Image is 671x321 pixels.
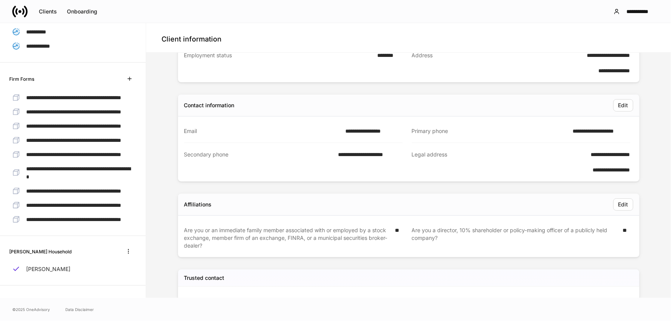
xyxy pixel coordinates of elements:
div: Edit [618,103,628,108]
div: Secondary phone [184,151,334,174]
button: Edit [613,99,633,111]
h5: Trusted contact [184,274,225,282]
div: Address [412,52,565,75]
div: Legal address [412,151,569,174]
div: Are you a director, 10% shareholder or policy-making officer of a publicly held company? [412,226,618,249]
h4: Client information [162,35,221,44]
a: [PERSON_NAME] [9,262,137,276]
h6: [PERSON_NAME] Household [9,248,72,255]
div: Onboarding [67,9,97,14]
div: Email [184,127,341,135]
div: Employment status [184,52,373,75]
button: Clients [34,5,62,18]
div: Are you or an immediate family member associated with or employed by a stock exchange, member fir... [184,226,391,249]
a: Data Disclaimer [65,306,94,313]
div: Clients [39,9,57,14]
div: Edit [618,202,628,207]
p: [PERSON_NAME] [26,265,70,273]
span: © 2025 OneAdvisory [12,306,50,313]
h6: Firm Forms [9,75,34,83]
div: Affiliations [184,201,212,208]
div: Contact information [184,101,235,109]
div: Primary phone [412,127,568,135]
button: Onboarding [62,5,102,18]
button: Edit [613,198,633,211]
